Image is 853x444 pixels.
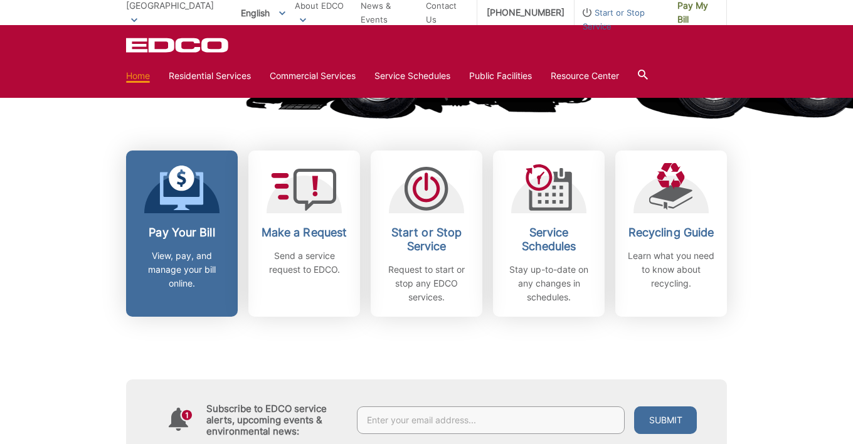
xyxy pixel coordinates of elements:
[231,3,295,23] span: English
[135,249,228,290] p: View, pay, and manage your bill online.
[258,249,351,277] p: Send a service request to EDCO.
[248,151,360,317] a: Make a Request Send a service request to EDCO.
[126,151,238,317] a: Pay Your Bill View, pay, and manage your bill online.
[493,151,605,317] a: Service Schedules Stay up-to-date on any changes in schedules.
[357,406,625,434] input: Enter your email address...
[126,38,230,53] a: EDCD logo. Return to the homepage.
[270,69,356,83] a: Commercial Services
[615,151,727,317] a: Recycling Guide Learn what you need to know about recycling.
[206,403,344,437] h4: Subscribe to EDCO service alerts, upcoming events & environmental news:
[469,69,532,83] a: Public Facilities
[126,69,150,83] a: Home
[502,263,595,304] p: Stay up-to-date on any changes in schedules.
[258,226,351,240] h2: Make a Request
[502,226,595,253] h2: Service Schedules
[551,69,619,83] a: Resource Center
[135,226,228,240] h2: Pay Your Bill
[169,69,251,83] a: Residential Services
[374,69,450,83] a: Service Schedules
[380,263,473,304] p: Request to start or stop any EDCO services.
[380,226,473,253] h2: Start or Stop Service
